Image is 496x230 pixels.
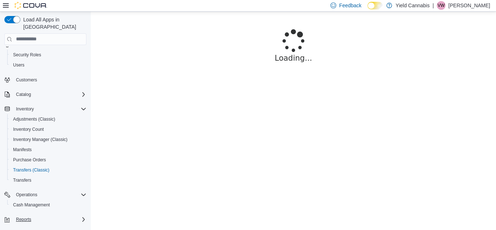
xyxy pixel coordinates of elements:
a: Manifests [10,145,34,154]
button: Reports [1,214,89,225]
a: Users [10,61,27,69]
button: Catalog [1,89,89,100]
span: Transfers [10,176,86,185]
span: Load All Apps in [GEOGRAPHIC_DATA] [20,16,86,31]
button: Users [7,60,89,70]
a: Cash Management [10,201,53,209]
span: Users [13,62,24,68]
span: Inventory Manager (Classic) [10,135,86,144]
span: VW [438,1,444,10]
span: Adjustments (Classic) [10,115,86,124]
button: Adjustments (Classic) [7,114,89,124]
span: Inventory [16,106,34,112]
span: Cash Management [13,202,50,208]
a: Customers [13,76,40,84]
span: Operations [13,190,86,199]
span: Adjustments (Classic) [13,116,55,122]
input: Dark Mode [367,2,383,9]
span: Transfers [13,177,31,183]
button: Operations [13,190,40,199]
span: Inventory Manager (Classic) [13,137,68,142]
p: [PERSON_NAME] [448,1,490,10]
button: Customers [1,74,89,85]
span: Reports [16,217,31,222]
button: Transfers [7,175,89,185]
span: Inventory Count [10,125,86,134]
span: Users [10,61,86,69]
button: Manifests [7,145,89,155]
span: Security Roles [13,52,41,58]
a: Inventory Manager (Classic) [10,135,70,144]
button: Inventory Count [7,124,89,134]
span: Feedback [339,2,361,9]
p: | [432,1,434,10]
span: Inventory Count [13,126,44,132]
button: Security Roles [7,50,89,60]
img: Cova [15,2,47,9]
a: Transfers [10,176,34,185]
button: Inventory Manager (Classic) [7,134,89,145]
a: Adjustments (Classic) [10,115,58,124]
a: Transfers (Classic) [10,166,52,174]
button: Purchase Orders [7,155,89,165]
span: Customers [13,75,86,84]
span: Transfers (Classic) [13,167,49,173]
a: Purchase Orders [10,156,49,164]
span: Cash Management [10,201,86,209]
span: Purchase Orders [13,157,46,163]
span: Dark Mode [367,9,368,10]
span: Manifests [10,145,86,154]
button: Reports [13,215,34,224]
div: Vanessa Wilson [437,1,446,10]
span: Security Roles [10,51,86,59]
span: Customers [16,77,37,83]
span: Purchase Orders [10,156,86,164]
button: Cash Management [7,200,89,210]
p: Yield Cannabis [396,1,430,10]
span: Reports [13,215,86,224]
button: Operations [1,190,89,200]
button: Inventory [13,105,37,113]
span: Catalog [13,90,86,99]
button: Transfers (Classic) [7,165,89,175]
button: Catalog [13,90,34,99]
span: Operations [16,192,37,198]
a: Security Roles [10,51,44,59]
span: Inventory [13,105,86,113]
button: Inventory [1,104,89,114]
span: Manifests [13,147,32,153]
span: Catalog [16,92,31,97]
span: Transfers (Classic) [10,166,86,174]
a: Inventory Count [10,125,47,134]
